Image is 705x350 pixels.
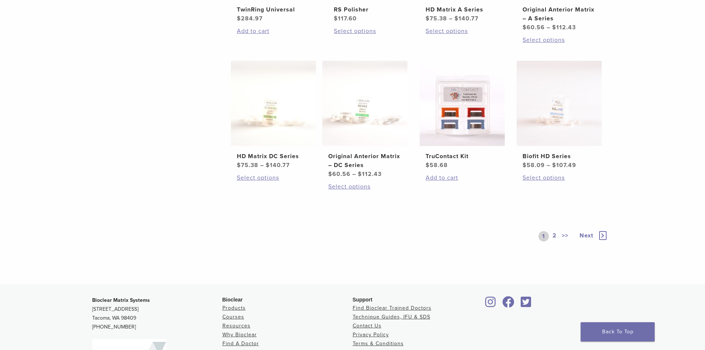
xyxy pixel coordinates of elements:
[353,297,373,303] span: Support
[266,161,270,169] span: $
[426,161,430,169] span: $
[523,173,596,182] a: Select options for “Biofit HD Series”
[517,61,602,146] img: Biofit HD Series
[222,314,244,320] a: Courses
[237,161,241,169] span: $
[454,15,479,22] bdi: 140.77
[516,61,602,170] a: Biofit HD SeriesBiofit HD Series
[322,61,407,146] img: Original Anterior Matrix - DC Series
[518,301,534,308] a: Bioclear
[551,231,558,241] a: 2
[523,36,596,44] a: Select options for “Original Anterior Matrix - A Series”
[328,182,402,191] a: Select options for “Original Anterior Matrix - DC Series”
[328,170,332,178] span: $
[523,161,545,169] bdi: 58.09
[237,15,241,22] span: $
[426,27,499,36] a: Select options for “HD Matrix A Series”
[581,322,655,341] a: Back To Top
[328,170,350,178] bdi: 60.56
[523,24,545,31] bdi: 60.56
[426,15,430,22] span: $
[353,340,404,347] a: Terms & Conditions
[237,5,310,14] h2: TwinRing Universal
[353,331,389,338] a: Privacy Policy
[426,173,499,182] a: Add to cart: “TruContact Kit”
[358,170,382,178] bdi: 112.43
[426,152,499,161] h2: TruContact Kit
[419,61,506,170] a: TruContact KitTruContact Kit $58.68
[500,301,517,308] a: Bioclear
[523,5,596,23] h2: Original Anterior Matrix – A Series
[260,161,264,169] span: –
[334,5,407,14] h2: RS Polisher
[237,173,310,182] a: Select options for “HD Matrix DC Series”
[222,297,243,303] span: Bioclear
[449,15,453,22] span: –
[353,305,432,311] a: Find Bioclear Trained Doctors
[222,340,259,347] a: Find A Doctor
[353,314,430,320] a: Technique Guides, IFU & SDS
[237,27,310,36] a: Add to cart: “TwinRing Universal”
[523,24,527,31] span: $
[231,61,317,170] a: HD Matrix DC SeriesHD Matrix DC Series
[92,296,222,331] p: [STREET_ADDRESS] Tacoma, WA 98409 [PHONE_NUMBER]
[322,61,408,179] a: Original Anterior Matrix - DC SeriesOriginal Anterior Matrix – DC Series
[547,161,550,169] span: –
[231,61,316,146] img: HD Matrix DC Series
[334,15,357,22] bdi: 117.60
[328,152,402,170] h2: Original Anterior Matrix – DC Series
[523,152,596,161] h2: Biofit HD Series
[237,15,263,22] bdi: 284.97
[420,61,505,146] img: TruContact Kit
[552,161,556,169] span: $
[334,15,338,22] span: $
[483,301,498,308] a: Bioclear
[552,24,556,31] span: $
[426,161,448,169] bdi: 58.68
[237,152,310,161] h2: HD Matrix DC Series
[547,24,550,31] span: –
[552,24,576,31] bdi: 112.43
[426,15,447,22] bdi: 75.38
[352,170,356,178] span: –
[334,27,407,36] a: Select options for “RS Polisher”
[222,331,257,338] a: Why Bioclear
[92,297,150,303] strong: Bioclear Matrix Systems
[552,161,576,169] bdi: 107.49
[266,161,290,169] bdi: 140.77
[237,161,258,169] bdi: 75.38
[560,231,570,241] a: >>
[426,5,499,14] h2: HD Matrix A Series
[222,323,251,329] a: Resources
[538,231,549,241] a: 1
[358,170,362,178] span: $
[580,232,593,239] span: Next
[222,305,246,311] a: Products
[523,161,527,169] span: $
[454,15,459,22] span: $
[353,323,382,329] a: Contact Us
